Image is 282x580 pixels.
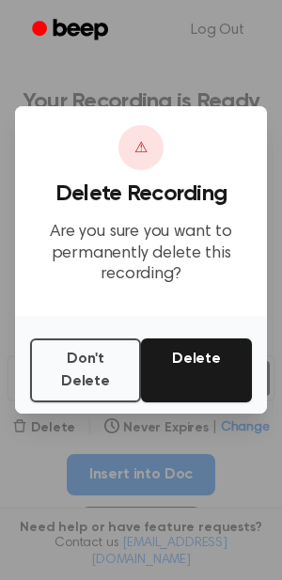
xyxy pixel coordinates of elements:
[172,8,263,53] a: Log Out
[19,12,125,49] a: Beep
[30,222,252,286] p: Are you sure you want to permanently delete this recording?
[118,125,164,170] div: ⚠
[30,338,141,402] button: Don't Delete
[30,181,252,207] h3: Delete Recording
[141,338,252,402] button: Delete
